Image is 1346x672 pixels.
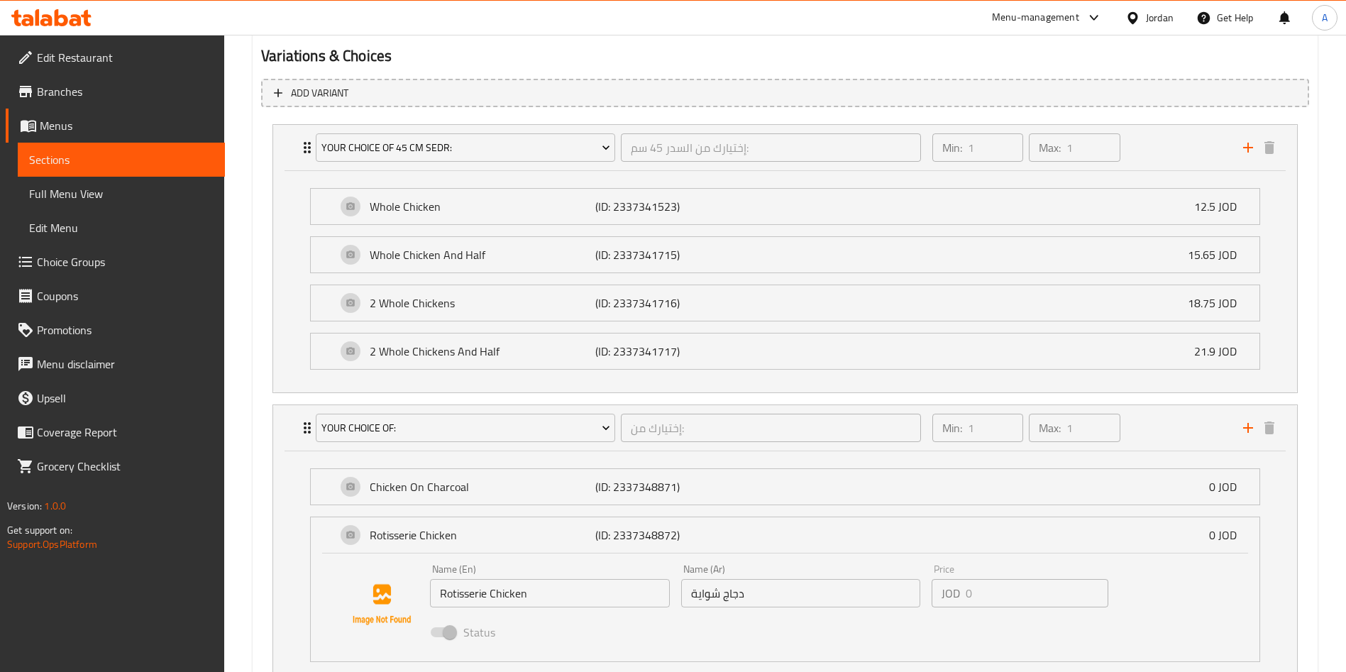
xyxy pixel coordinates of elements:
span: 1.0.0 [44,497,66,515]
p: 21.9 JOD [1194,343,1248,360]
img: Rotisserie Chicken [336,559,427,650]
a: Edit Menu [18,211,225,245]
button: Your Choice Of: [316,414,615,442]
p: Max: [1039,419,1061,436]
button: add [1237,137,1259,158]
span: Grocery Checklist [37,458,214,475]
p: 0 JOD [1209,527,1248,544]
input: Please enter price [966,579,1108,607]
p: Min: [942,139,962,156]
p: 0 JOD [1209,478,1248,495]
span: Add variant [291,84,348,102]
div: Expand [311,517,1259,553]
p: Chicken On Charcoal [370,478,595,495]
span: Status [463,624,495,641]
span: Edit Restaurant [37,49,214,66]
div: Expand [311,469,1259,505]
div: Expand [311,285,1259,321]
input: Enter name En [430,579,670,607]
a: Menu disclaimer [6,347,225,381]
span: Branches [37,83,214,100]
h2: Variations & Choices [261,45,1309,67]
p: (ID: 2337348871) [595,478,746,495]
p: JOD [942,585,960,602]
button: delete [1259,417,1280,439]
span: Edit Menu [29,219,214,236]
a: Edit Restaurant [6,40,225,75]
span: Your Choice Of: [321,419,610,437]
span: A [1322,10,1328,26]
p: (ID: 2337341523) [595,198,746,215]
span: Version: [7,497,42,515]
div: Expand [273,125,1297,170]
span: Sections [29,151,214,168]
a: Support.OpsPlatform [7,535,97,553]
p: Whole Chicken And Half [370,246,595,263]
a: Choice Groups [6,245,225,279]
span: Full Menu View [29,185,214,202]
a: Full Menu View [18,177,225,211]
div: Expand [311,237,1259,272]
p: Rotisserie Chicken [370,527,595,544]
a: Menus [6,109,225,143]
span: Choice Groups [37,253,214,270]
p: Min: [942,419,962,436]
p: 2 Whole Chickens [370,294,595,312]
button: Add variant [261,79,1309,108]
p: (ID: 2337348872) [595,527,746,544]
div: Expand [311,189,1259,224]
li: ExpandExpandExpandExpandExpand [261,119,1309,399]
span: Your Choice Of 45 Cm Sedr: [321,139,610,157]
span: Coverage Report [37,424,214,441]
button: add [1237,417,1259,439]
p: (ID: 2337341717) [595,343,746,360]
p: 2 Whole Chickens And Half [370,343,595,360]
span: Get support on: [7,521,72,539]
div: Expand [311,334,1259,369]
p: (ID: 2337341715) [595,246,746,263]
div: Menu-management [992,9,1079,26]
div: Expand [273,405,1297,451]
span: Menus [40,117,214,134]
a: Promotions [6,313,225,347]
a: Upsell [6,381,225,415]
p: Max: [1039,139,1061,156]
button: Your Choice Of 45 Cm Sedr: [316,133,615,162]
a: Grocery Checklist [6,449,225,483]
button: delete [1259,137,1280,158]
div: Jordan [1146,10,1174,26]
a: Coverage Report [6,415,225,449]
a: Branches [6,75,225,109]
a: Coupons [6,279,225,313]
p: 12.5 JOD [1194,198,1248,215]
span: Promotions [37,321,214,338]
a: Sections [18,143,225,177]
p: Whole Chicken [370,198,595,215]
span: Coupons [37,287,214,304]
span: Menu disclaimer [37,356,214,373]
p: 18.75 JOD [1188,294,1248,312]
p: 15.65 JOD [1188,246,1248,263]
p: (ID: 2337341716) [595,294,746,312]
input: Enter name Ar [681,579,921,607]
span: Upsell [37,390,214,407]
